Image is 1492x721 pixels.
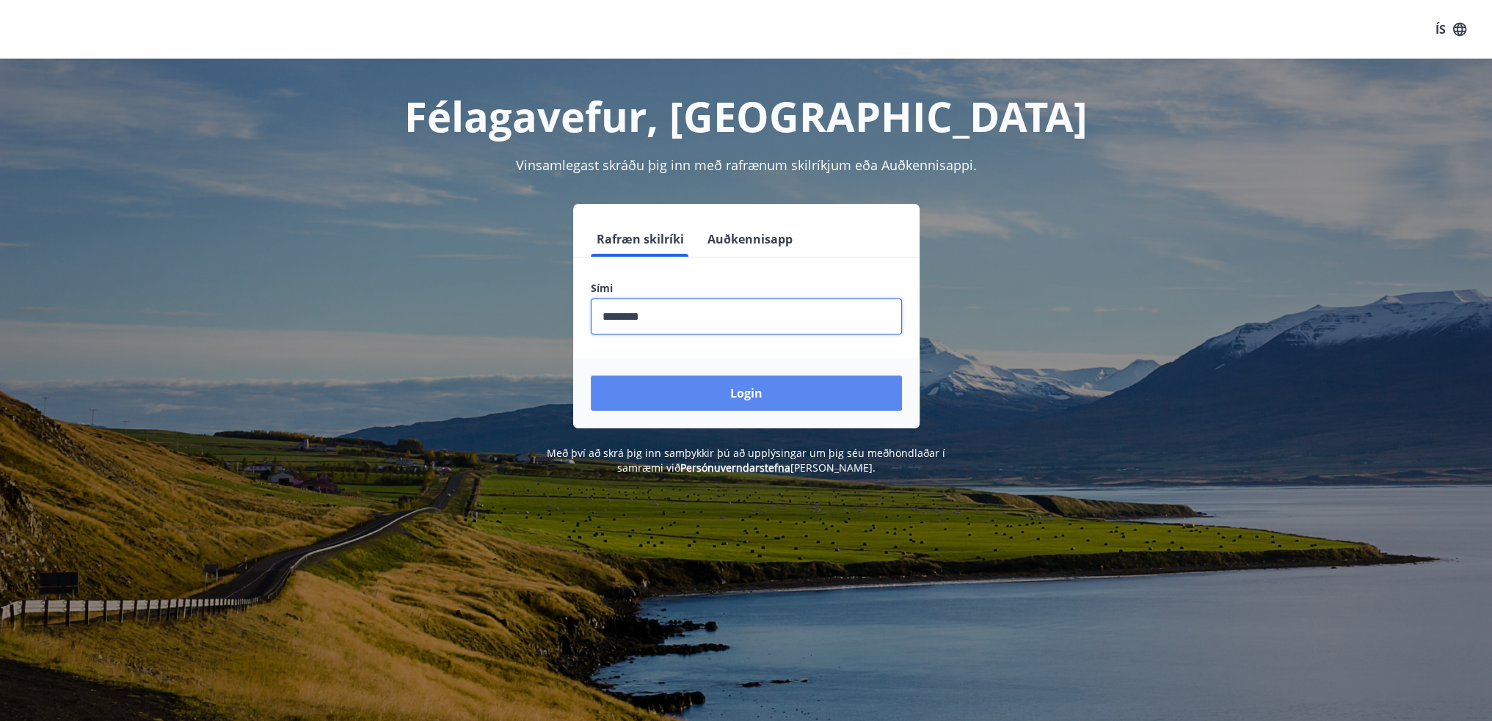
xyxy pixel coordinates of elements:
[591,376,902,411] button: Login
[702,222,798,257] button: Auðkennisapp
[591,281,902,296] label: Sími
[1427,16,1474,43] button: ÍS
[516,156,977,174] span: Vinsamlegast skráðu þig inn með rafrænum skilríkjum eða Auðkennisappi.
[680,461,790,475] a: Persónuverndarstefna
[591,222,690,257] button: Rafræn skilríki
[236,88,1257,144] h1: Félagavefur, [GEOGRAPHIC_DATA]
[547,446,945,475] span: Með því að skrá þig inn samþykkir þú að upplýsingar um þig séu meðhöndlaðar í samræmi við [PERSON...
